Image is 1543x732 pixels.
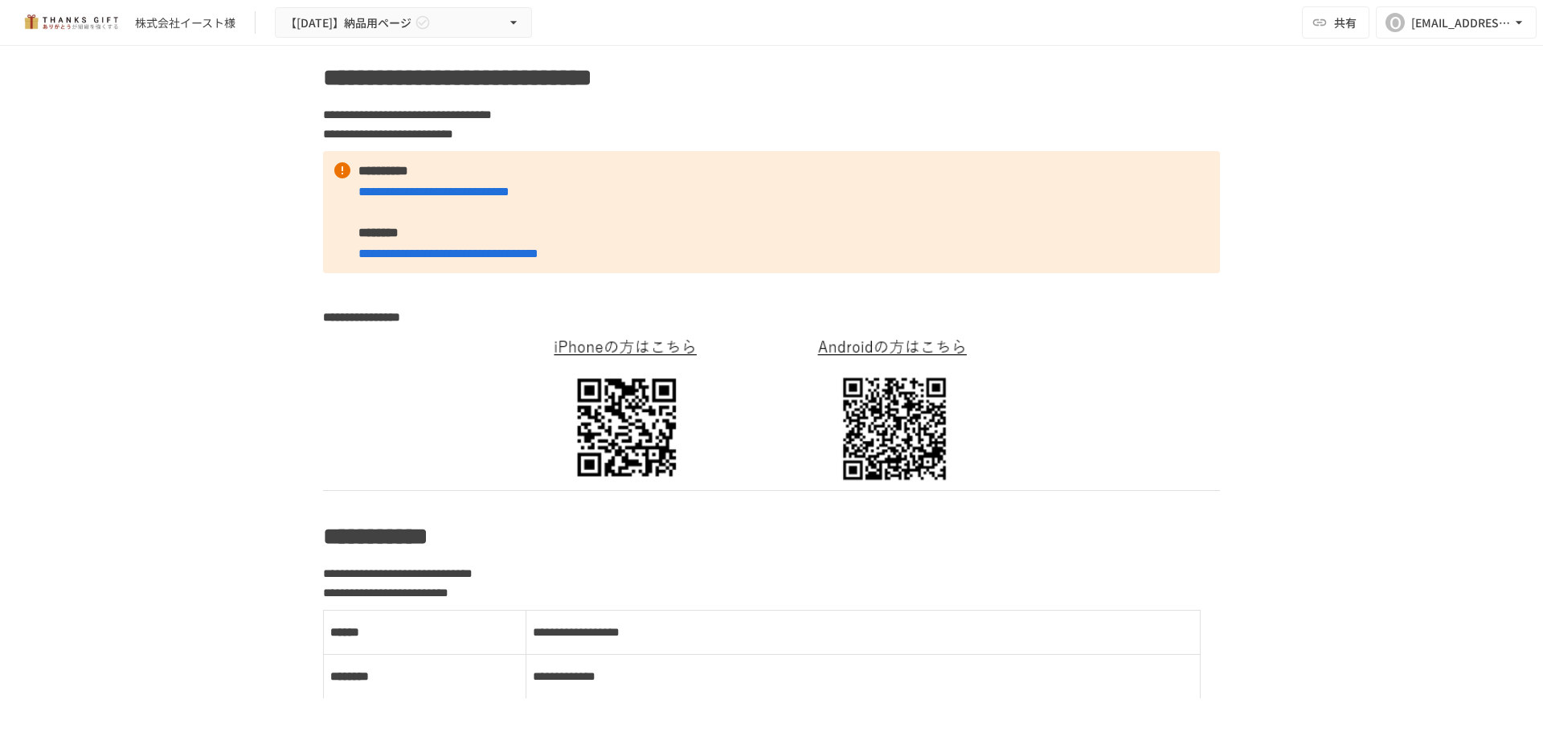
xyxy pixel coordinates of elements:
img: mMP1OxWUAhQbsRWCurg7vIHe5HqDpP7qZo7fRoNLXQh [19,10,122,35]
div: O [1385,13,1405,32]
span: 【[DATE]】納品用ページ [285,13,411,33]
button: 【[DATE]】納品用ページ [275,7,532,39]
div: 株式会社イースト様 [135,14,235,31]
div: [EMAIL_ADDRESS][DOMAIN_NAME] [1411,13,1511,33]
span: 共有 [1334,14,1357,31]
button: 共有 [1302,6,1369,39]
img: yE3MlILuB5yoMJLIvIuruww1FFU0joKMIrHL3wH5nFg [543,335,1000,483]
button: O[EMAIL_ADDRESS][DOMAIN_NAME] [1376,6,1537,39]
